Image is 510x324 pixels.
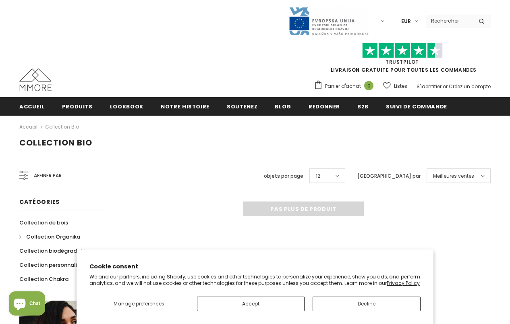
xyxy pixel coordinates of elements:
[114,300,164,307] span: Manage preferences
[383,79,407,93] a: Listes
[386,97,447,115] a: Suivi de commande
[443,83,448,90] span: or
[19,97,45,115] a: Accueil
[197,297,305,311] button: Accept
[386,103,447,110] span: Suivi de commande
[110,103,143,110] span: Lookbook
[19,69,52,91] img: Cas MMORE
[45,123,79,130] a: Collection Bio
[364,81,373,90] span: 0
[357,172,421,180] label: [GEOGRAPHIC_DATA] par
[89,262,421,271] h2: Cookie consent
[62,103,93,110] span: Produits
[161,97,209,115] a: Notre histoire
[288,17,369,24] a: Javni Razpis
[227,103,257,110] span: soutenez
[6,291,48,318] inbox-online-store-chat: Shopify online store chat
[89,297,189,311] button: Manage preferences
[357,103,369,110] span: B2B
[19,216,68,230] a: Collection de bois
[316,172,320,180] span: 12
[161,103,209,110] span: Notre histoire
[394,82,407,90] span: Listes
[19,275,68,283] span: Collection Chakra
[19,103,45,110] span: Accueil
[264,172,303,180] label: objets par page
[19,219,68,226] span: Collection de bois
[426,15,473,27] input: Search Site
[19,198,60,206] span: Catégories
[401,17,411,25] span: EUR
[19,137,92,148] span: Collection Bio
[288,6,369,36] img: Javni Razpis
[309,97,340,115] a: Redonner
[227,97,257,115] a: soutenez
[314,80,377,92] a: Panier d'achat 0
[387,280,420,287] a: Privacy Policy
[19,258,86,272] a: Collection personnalisée
[19,272,68,286] a: Collection Chakra
[26,233,80,241] span: Collection Organika
[62,97,93,115] a: Produits
[325,82,361,90] span: Panier d'achat
[19,247,89,255] span: Collection biodégradable
[314,46,491,73] span: LIVRAISON GRATUITE POUR TOUTES LES COMMANDES
[275,103,291,110] span: Blog
[275,97,291,115] a: Blog
[386,58,419,65] a: TrustPilot
[357,97,369,115] a: B2B
[34,171,62,180] span: Affiner par
[417,83,442,90] a: S'identifier
[449,83,491,90] a: Créez un compte
[362,43,443,58] img: Faites confiance aux étoiles pilotes
[89,274,421,286] p: We and our partners, including Shopify, use cookies and other technologies to personalize your ex...
[19,244,89,258] a: Collection biodégradable
[433,172,474,180] span: Meilleures ventes
[19,122,37,132] a: Accueil
[110,97,143,115] a: Lookbook
[19,261,86,269] span: Collection personnalisée
[19,230,80,244] a: Collection Organika
[313,297,421,311] button: Decline
[309,103,340,110] span: Redonner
